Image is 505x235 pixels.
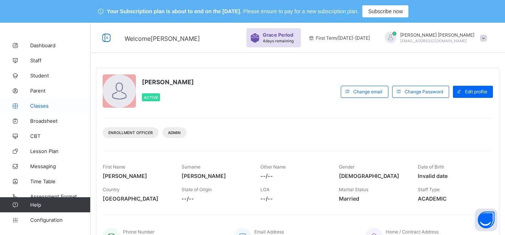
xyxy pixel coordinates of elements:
[368,8,403,14] span: Subscribe now
[30,103,91,109] span: Classes
[353,89,382,94] span: Change email
[30,88,91,94] span: Parent
[30,57,91,63] span: Staff
[30,163,91,169] span: Messaging
[30,148,91,154] span: Lesson Plan
[30,133,91,139] span: CBT
[30,193,91,199] span: Assessment Format
[168,130,181,135] span: Admin
[182,173,249,179] span: [PERSON_NAME]
[260,164,286,170] span: Other Name
[418,187,440,192] span: Staff Type
[30,73,91,79] span: Student
[405,89,443,94] span: Change Password
[418,164,444,170] span: Date of Birth
[339,187,368,192] span: Marital Status
[125,35,200,42] span: Welcome [PERSON_NAME]
[30,118,91,124] span: Broadsheet
[107,8,241,14] span: Your Subscription plan is about to end on the [DATE].
[339,173,406,179] span: [DEMOGRAPHIC_DATA]
[103,187,120,192] span: Country
[263,32,293,38] span: Grace Period
[254,229,284,235] span: Email Address
[260,187,269,192] span: LGA
[263,39,294,43] span: 4 days remaining
[123,229,154,235] span: Phone Number
[250,33,260,43] img: sticker-purple.71386a28dfed39d6af7621340158ba97.svg
[260,173,328,179] span: --/--
[108,130,153,135] span: Enrollment Officer
[418,195,485,202] span: ACADEMIC
[182,195,249,202] span: --/--
[103,195,170,202] span: [GEOGRAPHIC_DATA]
[30,178,91,184] span: Time Table
[465,89,487,94] span: Edit profile
[377,32,491,44] div: BENJAMINJEREMIAH
[260,195,328,202] span: --/--
[182,187,212,192] span: State of Origin
[30,42,91,48] span: Dashboard
[339,164,354,170] span: Gender
[243,8,359,14] span: Please ensure to pay for a new subscription plan.
[103,164,125,170] span: First Name
[142,78,194,86] span: [PERSON_NAME]
[475,209,497,231] button: Open asap
[308,35,370,41] span: session/term information
[386,229,439,235] span: Home / Contract Address
[418,173,485,179] span: Invalid date
[30,217,90,223] span: Configuration
[400,39,467,43] span: [EMAIL_ADDRESS][DOMAIN_NAME]
[30,202,90,208] span: Help
[103,173,170,179] span: [PERSON_NAME]
[400,32,474,38] span: [PERSON_NAME] [PERSON_NAME]
[182,164,200,170] span: Surname
[144,95,158,100] span: Active
[339,195,406,202] span: Married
